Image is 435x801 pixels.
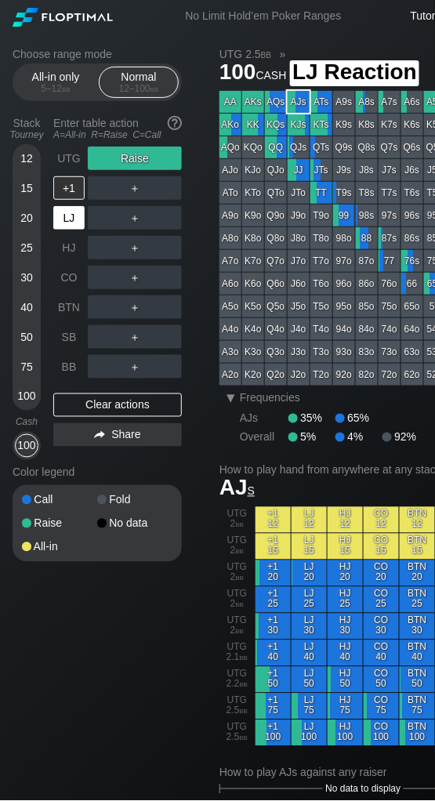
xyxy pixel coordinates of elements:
[88,295,182,319] div: ＋
[379,182,401,204] div: T7s
[261,48,271,60] span: bb
[333,318,355,340] div: 94o
[333,114,355,136] div: K9s
[379,205,401,227] div: 97s
[328,614,363,640] div: HJ 30
[379,295,401,317] div: 75o
[15,176,38,200] div: 15
[328,667,363,693] div: HJ 50
[333,136,355,158] div: Q9s
[242,227,264,249] div: K8o
[15,206,38,230] div: 20
[242,136,264,158] div: KQo
[288,250,310,272] div: J7o
[265,91,287,113] div: AQs
[53,176,85,200] div: +1
[328,507,363,533] div: HJ 12
[364,587,399,613] div: CO 25
[240,679,248,690] span: bb
[265,250,287,272] div: Q7o
[310,114,332,136] div: KTs
[333,182,355,204] div: T9s
[333,91,355,113] div: A9s
[288,136,310,158] div: QJs
[88,355,182,379] div: ＋
[265,273,287,295] div: Q6o
[236,572,245,583] span: bb
[53,147,85,170] div: UTG
[88,266,182,289] div: ＋
[88,206,182,230] div: ＋
[88,176,182,200] div: ＋
[265,114,287,136] div: KQs
[23,83,89,94] div: 5 – 12
[15,434,38,458] div: 100
[219,318,241,340] div: A4o
[333,159,355,181] div: J9s
[219,640,255,666] div: UTG 2.1
[53,129,182,140] div: A=All-in R=Raise C=Call
[328,534,363,560] div: HJ 15
[288,318,310,340] div: J4o
[401,250,423,272] div: 76s
[53,295,85,319] div: BTN
[88,325,182,349] div: ＋
[328,640,363,666] div: HJ 40
[219,667,255,693] div: UTG 2.2
[310,250,332,272] div: T7o
[333,341,355,363] div: 93o
[13,48,182,60] h2: Choose range mode
[53,111,182,147] div: Enter table action
[356,341,378,363] div: 83o
[256,667,291,693] div: +1 50
[53,236,85,259] div: HJ
[97,518,172,529] div: No data
[292,587,327,613] div: LJ 25
[356,227,378,249] div: 88
[401,159,423,181] div: J6s
[310,205,332,227] div: T9o
[256,560,291,586] div: +1 20
[288,273,310,295] div: J6o
[15,355,38,379] div: 75
[328,587,363,613] div: HJ 25
[219,694,255,719] div: UTG 2.5
[379,91,401,113] div: A7s
[288,205,310,227] div: J9o
[256,694,291,719] div: +1 75
[6,129,47,140] div: Tourney
[310,295,332,317] div: T5o
[328,560,363,586] div: HJ 20
[335,431,382,444] div: 4%
[292,614,327,640] div: LJ 30
[288,182,310,204] div: JTo
[242,318,264,340] div: K4o
[240,652,248,663] span: bb
[219,227,241,249] div: A8o
[400,667,435,693] div: BTN 50
[236,625,245,636] span: bb
[401,182,423,204] div: T6s
[356,318,378,340] div: 84o
[292,640,327,666] div: LJ 40
[103,67,175,97] div: Normal
[364,614,399,640] div: CO 30
[400,587,435,613] div: BTN 25
[219,720,255,746] div: UTG 2.5
[88,236,182,259] div: ＋
[401,114,423,136] div: K6s
[219,364,241,386] div: A2o
[219,182,241,204] div: ATo
[356,364,378,386] div: 82o
[240,732,248,743] span: bb
[310,318,332,340] div: T4o
[288,91,310,113] div: AJs
[379,250,401,272] div: 77
[364,560,399,586] div: CO 20
[217,60,289,86] span: 100
[288,159,310,181] div: JJ
[13,460,182,485] div: Color legend
[240,392,300,404] span: Frequencies
[364,640,399,666] div: CO 40
[20,67,92,97] div: All-in only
